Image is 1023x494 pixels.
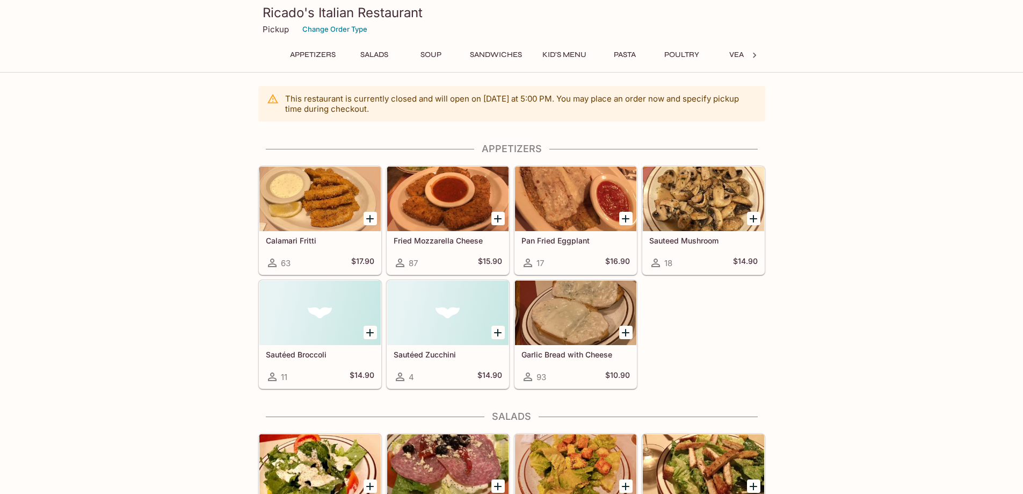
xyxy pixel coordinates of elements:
button: Appetizers [284,47,342,62]
button: Sandwiches [464,47,528,62]
a: Garlic Bread with Cheese93$10.90 [514,280,637,389]
p: This restaurant is currently closed and will open on [DATE] at 5:00 PM . You may place an order n... [285,94,757,114]
span: 93 [536,372,546,382]
a: Fried Mozzarella Cheese87$15.90 [387,166,509,275]
a: Sautéed Broccoli11$14.90 [259,280,381,389]
h5: $10.90 [605,370,630,383]
button: Salads [350,47,398,62]
button: Add Sautéed Broccoli [364,326,377,339]
h5: $16.90 [605,256,630,269]
h3: Ricado's Italian Restaurant [263,4,761,21]
h4: Appetizers [258,143,765,155]
button: Soup [407,47,455,62]
button: Add House Salad [364,479,377,493]
h4: Salads [258,411,765,423]
h5: Garlic Bread with Cheese [521,350,630,359]
h5: $14.90 [350,370,374,383]
button: Add Pan Fried Eggplant [619,212,633,225]
button: Add Calamari Fritti [364,212,377,225]
div: Fried Mozzarella Cheese [387,167,509,231]
div: Sautéed Zucchini [387,281,509,345]
span: 11 [281,372,287,382]
button: Add Garlic Bread with Cheese [619,326,633,339]
h5: $14.90 [733,256,758,269]
h5: Sautéed Broccoli [266,350,374,359]
h5: Sauteed Mushroom [649,236,758,245]
span: 87 [409,258,418,268]
span: 17 [536,258,544,268]
h5: Calamari Fritti [266,236,374,245]
button: Add Italian Salad [491,479,505,493]
div: Sautéed Broccoli [259,281,381,345]
a: Pan Fried Eggplant17$16.90 [514,166,637,275]
h5: $15.90 [478,256,502,269]
button: Add Fried Mozzarella Cheese [491,212,505,225]
h5: Sautéed Zucchini [394,350,502,359]
span: 4 [409,372,414,382]
a: Sauteed Mushroom18$14.90 [642,166,765,275]
button: Veal [715,47,763,62]
button: Kid's Menu [536,47,592,62]
button: Change Order Type [298,21,372,38]
button: Add Chicken Caesar Salad [747,479,760,493]
button: Pasta [601,47,649,62]
h5: $14.90 [477,370,502,383]
div: Calamari Fritti [259,167,381,231]
button: Add Caesar Salad [619,479,633,493]
p: Pickup [263,24,289,34]
div: Pan Fried Eggplant [515,167,636,231]
button: Add Sauteed Mushroom [747,212,760,225]
div: Garlic Bread with Cheese [515,281,636,345]
a: Sautéed Zucchini4$14.90 [387,280,509,389]
h5: Pan Fried Eggplant [521,236,630,245]
span: 63 [281,258,291,268]
h5: Fried Mozzarella Cheese [394,236,502,245]
button: Add Sautéed Zucchini [491,326,505,339]
div: Sauteed Mushroom [643,167,764,231]
h5: $17.90 [351,256,374,269]
button: Poultry [658,47,706,62]
a: Calamari Fritti63$17.90 [259,166,381,275]
span: 18 [664,258,672,268]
